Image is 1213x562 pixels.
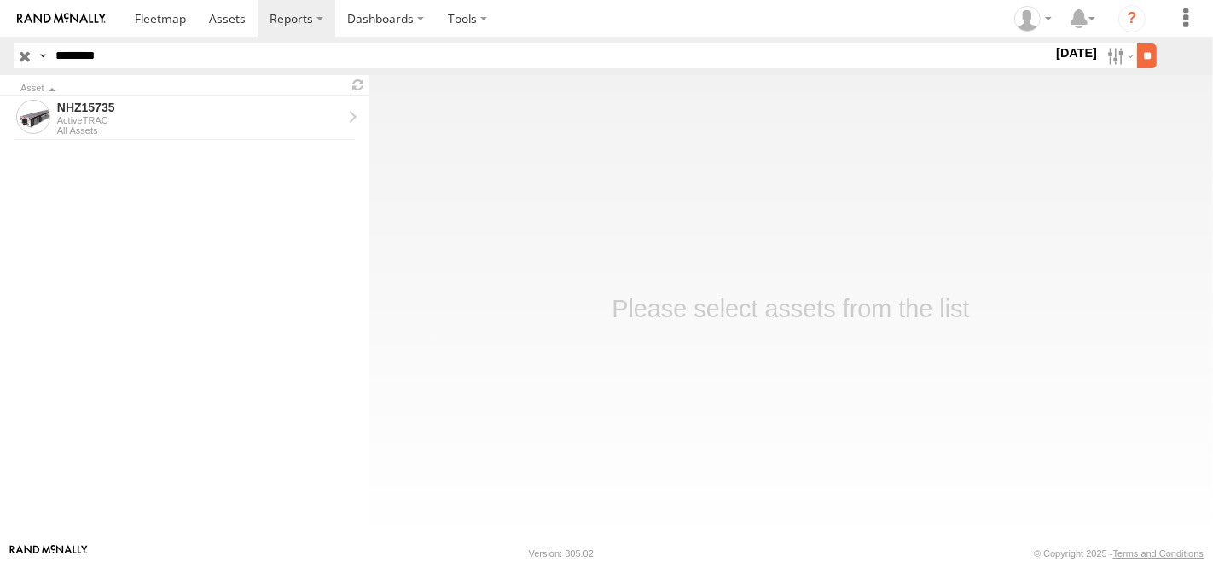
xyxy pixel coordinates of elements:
[57,100,342,115] div: NHZ15735 - View Asset History
[1100,43,1137,68] label: Search Filter Options
[57,115,342,125] div: ActiveTRAC
[1118,5,1146,32] i: ?
[57,125,342,136] div: All Assets
[36,43,49,68] label: Search Query
[17,13,106,25] img: rand-logo.svg
[348,77,369,93] span: Refresh
[1053,43,1100,62] label: [DATE]
[1034,548,1204,559] div: © Copyright 2025 -
[20,84,341,93] div: Click to Sort
[1008,6,1058,32] div: Zulema McIntosch
[9,545,88,562] a: Visit our Website
[1113,548,1204,559] a: Terms and Conditions
[529,548,594,559] div: Version: 305.02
